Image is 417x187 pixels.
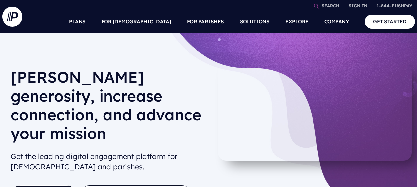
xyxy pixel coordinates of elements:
[285,10,309,33] a: EXPLORE
[102,10,171,33] a: FOR [DEMOGRAPHIC_DATA]
[324,10,349,33] a: COMPANY
[187,10,224,33] a: FOR PARISHES
[11,68,206,148] h1: [PERSON_NAME] generosity, increase connection, and advance your mission
[365,15,415,28] a: GET STARTED
[240,10,270,33] a: SOLUTIONS
[11,149,206,175] h2: Get the leading digital engagement platform for [DEMOGRAPHIC_DATA] and parishes.
[69,10,86,33] a: PLANS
